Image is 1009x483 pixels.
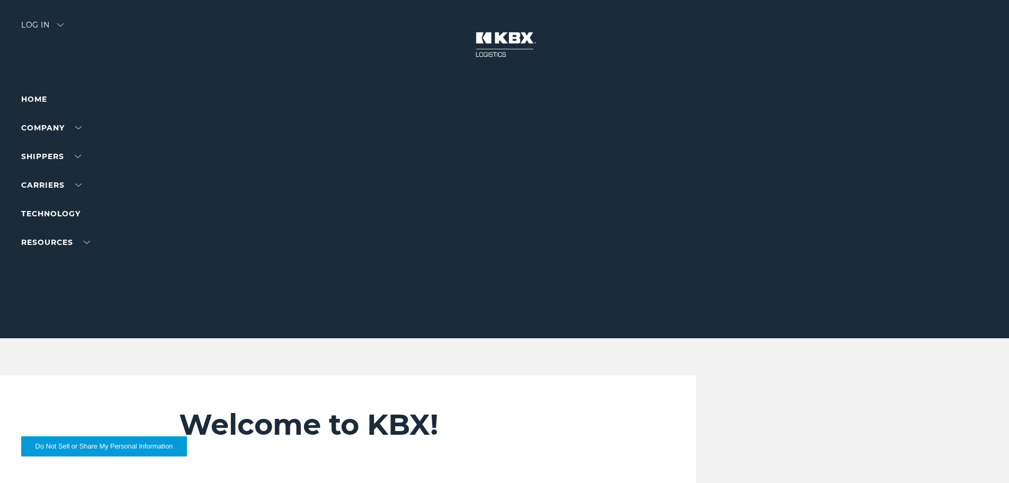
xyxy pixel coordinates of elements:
[21,238,90,247] a: RESOURCES
[179,407,633,442] h2: Welcome to KBX!
[21,21,64,37] div: Log in
[21,436,187,456] button: Do Not Sell or Share My Personal Information
[21,94,47,104] a: Home
[21,152,81,161] a: SHIPPERS
[21,209,81,218] a: Technology
[465,21,544,68] img: kbx logo
[57,23,64,27] img: arrow
[21,123,82,133] a: Company
[21,180,82,190] a: Carriers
